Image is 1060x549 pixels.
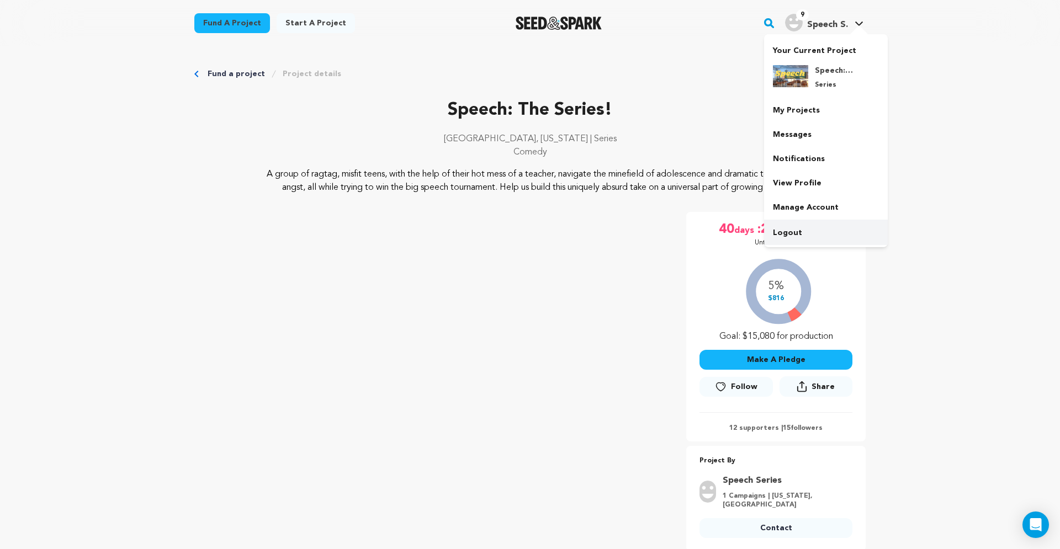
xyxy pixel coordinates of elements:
[764,122,888,147] a: Messages
[773,65,808,87] img: 01ab9c6d85fdd0cd.png
[262,168,799,194] p: A group of ragtag, misfit teens, with the help of their hot mess of a teacher, navigate the minef...
[277,13,355,33] a: Start a project
[773,41,879,56] p: Your Current Project
[194,146,866,159] p: Comedy
[812,381,835,392] span: Share
[815,65,855,76] h4: Speech: The Series!
[719,221,734,238] span: 40
[699,481,716,503] img: user.png
[755,238,797,247] p: Until Deadline
[773,41,879,98] a: Your Current Project Speech: The Series! Series
[764,221,888,245] a: Logout
[756,221,776,238] span: :23
[516,17,602,30] a: Seed&Spark Homepage
[208,68,265,79] a: Fund a project
[764,171,888,195] a: View Profile
[194,13,270,33] a: Fund a project
[785,14,848,31] div: Speech S.'s Profile
[516,17,602,30] img: Seed&Spark Logo Dark Mode
[780,376,852,397] button: Share
[194,132,866,146] p: [GEOGRAPHIC_DATA], [US_STATE] | Series
[815,81,855,89] p: Series
[764,98,888,122] a: My Projects
[796,9,809,20] span: 9
[783,12,866,35] span: Speech S.'s Profile
[723,474,846,487] a: Goto Speech Series profile
[731,381,757,392] span: Follow
[699,424,852,433] p: 12 supporters | followers
[283,68,341,79] a: Project details
[723,492,846,509] p: 1 Campaigns | [US_STATE], [GEOGRAPHIC_DATA]
[699,455,852,467] p: Project By
[785,14,803,31] img: user.png
[734,221,756,238] span: days
[783,12,866,31] a: Speech S.'s Profile
[783,425,791,431] span: 15
[699,518,852,538] a: Contact
[1022,511,1049,538] div: Open Intercom Messenger
[764,195,888,220] a: Manage Account
[194,97,866,124] p: Speech: The Series!
[764,147,888,171] a: Notifications
[699,350,852,370] button: Make A Pledge
[699,377,772,397] button: Follow
[807,20,848,29] span: Speech S.
[194,68,866,79] div: Breadcrumb
[780,376,852,401] span: Share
